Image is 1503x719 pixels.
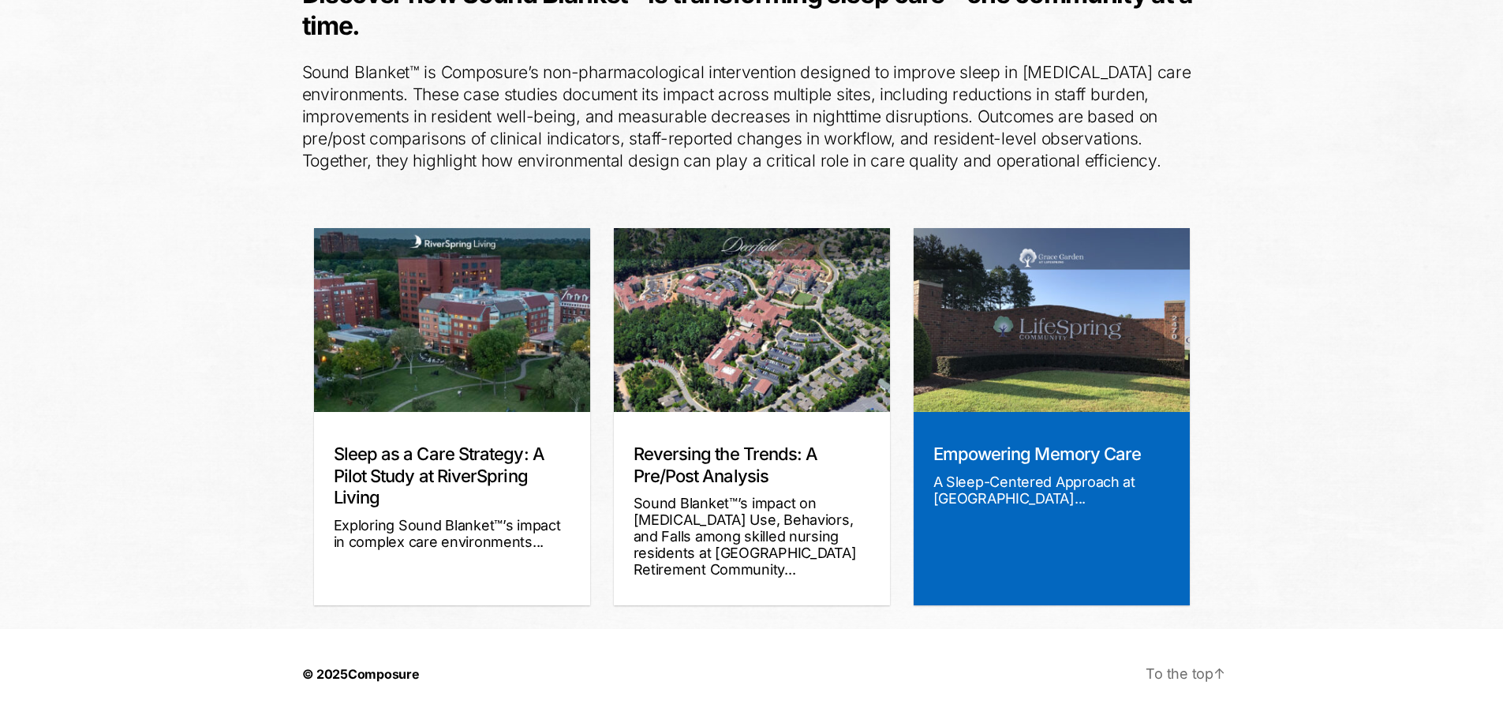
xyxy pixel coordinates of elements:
a: Empowering Memory Care [933,444,1142,464]
div: Exploring Sound Blanket™’s impact in complex care environments... [334,517,570,550]
a: Reversing the Trends: A Pre/Post Analysis [634,444,818,486]
p: Sound Blanket™ is Composure’s non-pharmacological intervention designed to improve sleep in [MEDI... [302,62,1202,172]
a: To the top [1146,665,1224,682]
div: Sound Blanket™’s impact on [MEDICAL_DATA] Use, Behaviors, and Falls among skilled nursing residen... [634,495,870,578]
p: © 2025 [302,663,420,685]
div: A Sleep-Centered Approach at [GEOGRAPHIC_DATA]... [933,474,1170,507]
a: Composure [348,666,420,682]
a: Sleep as a Care Strategy: A Pilot Study at RiverSpring Living [334,444,544,507]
